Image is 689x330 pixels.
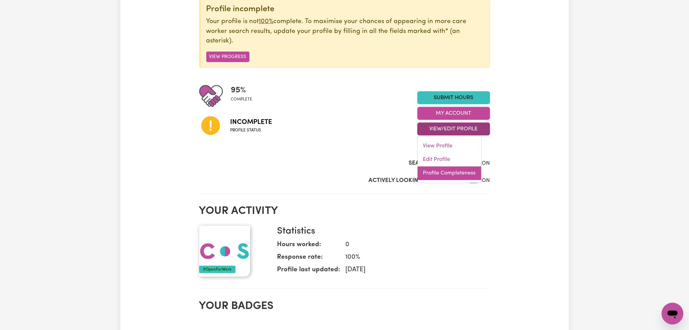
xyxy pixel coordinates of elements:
h2: Your activity [199,205,490,218]
dt: Response rate: [277,253,340,265]
label: Actively Looking for Clients [369,176,460,185]
a: Submit Hours [417,91,490,104]
h2: Your badges [199,300,490,313]
span: complete [231,96,253,103]
span: Profile status [230,127,272,133]
dt: Hours worked: [277,240,340,253]
u: 100% [259,18,274,25]
a: Profile Completeness [418,167,481,180]
h3: Statistics [277,226,485,237]
button: View/Edit Profile [417,123,490,135]
a: Edit Profile [418,153,481,167]
div: Profile incomplete [206,4,484,14]
img: Your profile picture [199,226,250,277]
button: View Progress [206,52,249,62]
span: Incomplete [230,117,272,127]
dd: 100 % [340,253,485,262]
iframe: Button to launch messaging window [662,303,684,325]
div: Profile completeness: 95% [231,84,258,108]
span: ON [482,178,490,183]
dd: [DATE] [340,265,485,275]
span: 95 % [231,84,253,96]
dd: 0 [340,240,485,250]
label: Search Visibility [409,159,460,168]
dt: Profile last updated: [277,265,340,278]
div: View/Edit Profile [417,136,482,183]
button: My Account [417,107,490,120]
p: Your profile is not complete. To maximise your chances of appearing in more care worker search re... [206,17,484,46]
a: View Profile [418,140,481,153]
span: ON [482,161,490,166]
div: #OpenForWork [199,266,236,273]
